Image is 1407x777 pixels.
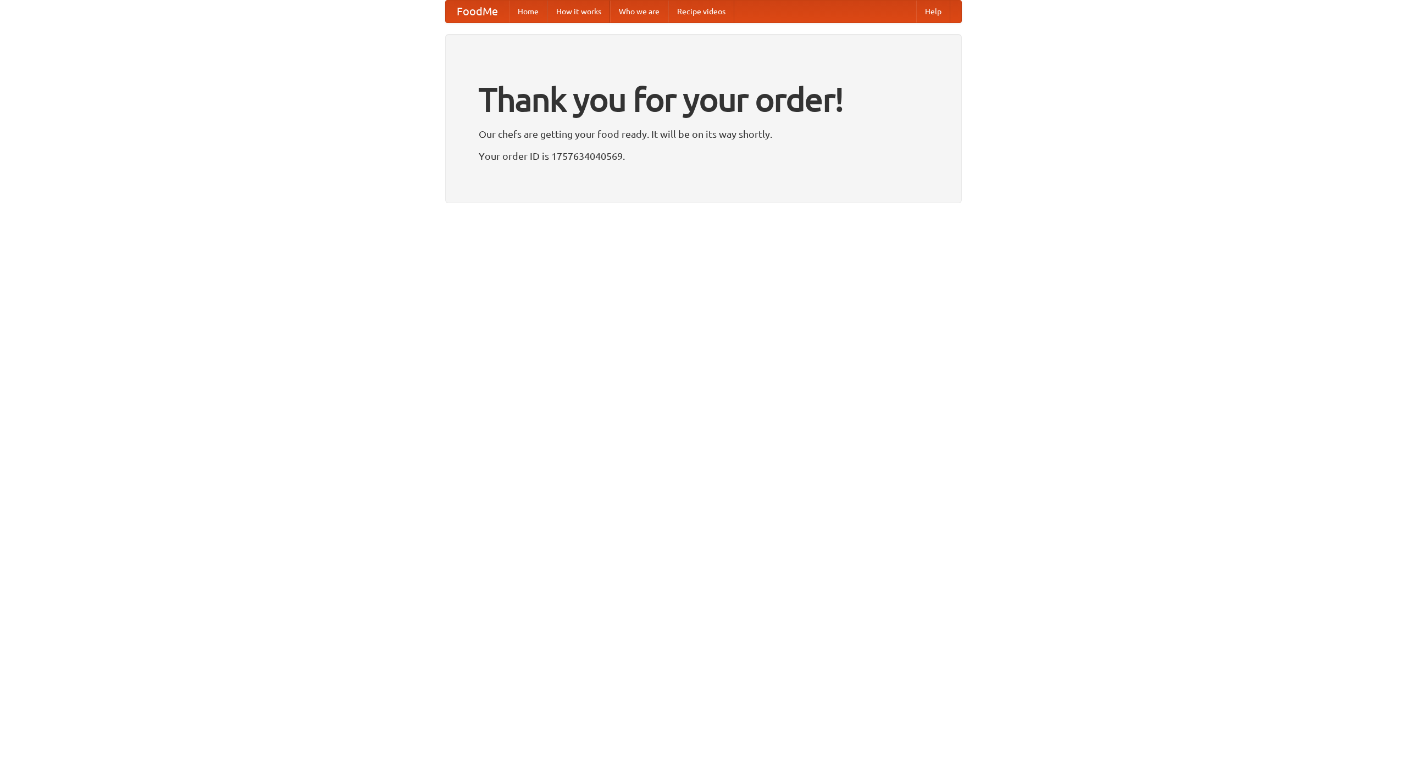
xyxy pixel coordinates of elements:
p: Your order ID is 1757634040569. [479,148,928,164]
a: Who we are [610,1,668,23]
a: Home [509,1,547,23]
p: Our chefs are getting your food ready. It will be on its way shortly. [479,126,928,142]
a: FoodMe [446,1,509,23]
a: How it works [547,1,610,23]
h1: Thank you for your order! [479,73,928,126]
a: Help [916,1,950,23]
a: Recipe videos [668,1,734,23]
